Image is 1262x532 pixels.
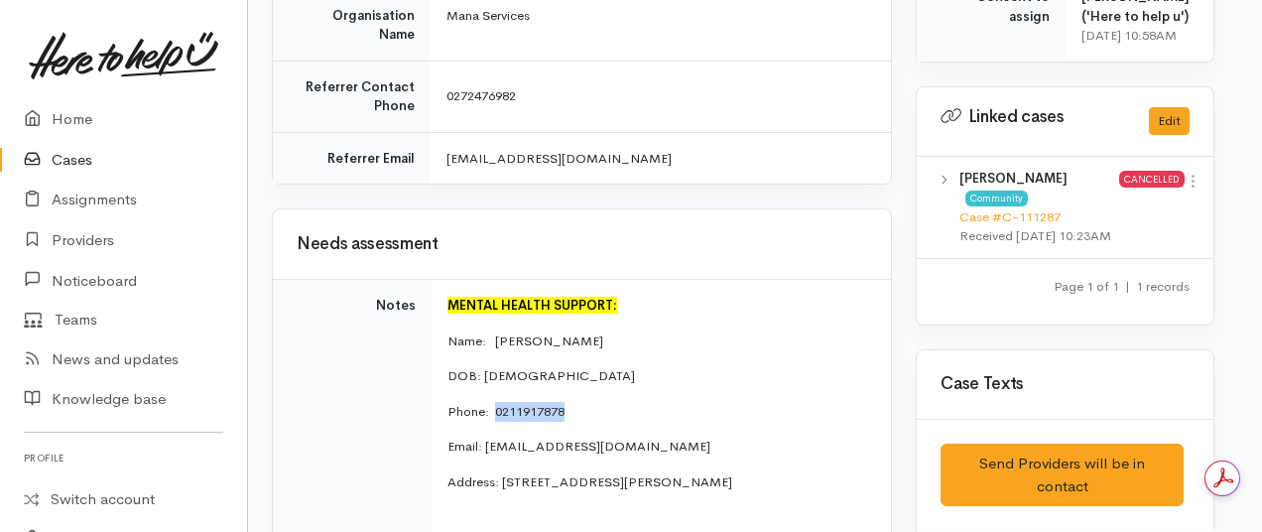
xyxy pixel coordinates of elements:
[447,332,867,351] p: Name: [PERSON_NAME]
[24,445,223,471] h6: Profile
[447,297,617,314] font: MENTAL HEALTH SUPPORT:
[1054,278,1190,295] small: Page 1 of 1 1 records
[273,132,431,184] td: Referrer Email
[1119,171,1185,187] span: Cancelled
[446,150,672,167] span: [EMAIL_ADDRESS][DOMAIN_NAME]
[447,472,867,492] p: Address: [STREET_ADDRESS][PERSON_NAME]
[446,7,530,24] span: Mana Services
[447,402,867,422] p: Phone: 0211917878
[1125,278,1130,295] span: |
[447,366,867,386] p: DOB: [DEMOGRAPHIC_DATA]
[941,375,1190,394] h3: Case Texts
[1149,107,1190,136] button: Edit
[959,208,1061,225] a: Case #C-111287
[1081,26,1190,46] div: [DATE] 10:58AM
[959,226,1119,246] div: Received [DATE] 10:23AM
[273,61,431,132] td: Referrer Contact Phone
[959,170,1068,187] b: [PERSON_NAME]
[965,191,1028,206] span: Community
[447,437,867,457] p: Email: [EMAIL_ADDRESS][DOMAIN_NAME]
[446,87,516,104] span: 0272476982
[941,444,1184,506] button: Send Providers will be in contact
[297,235,867,254] h3: Needs assessment
[941,107,1125,127] h3: Linked cases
